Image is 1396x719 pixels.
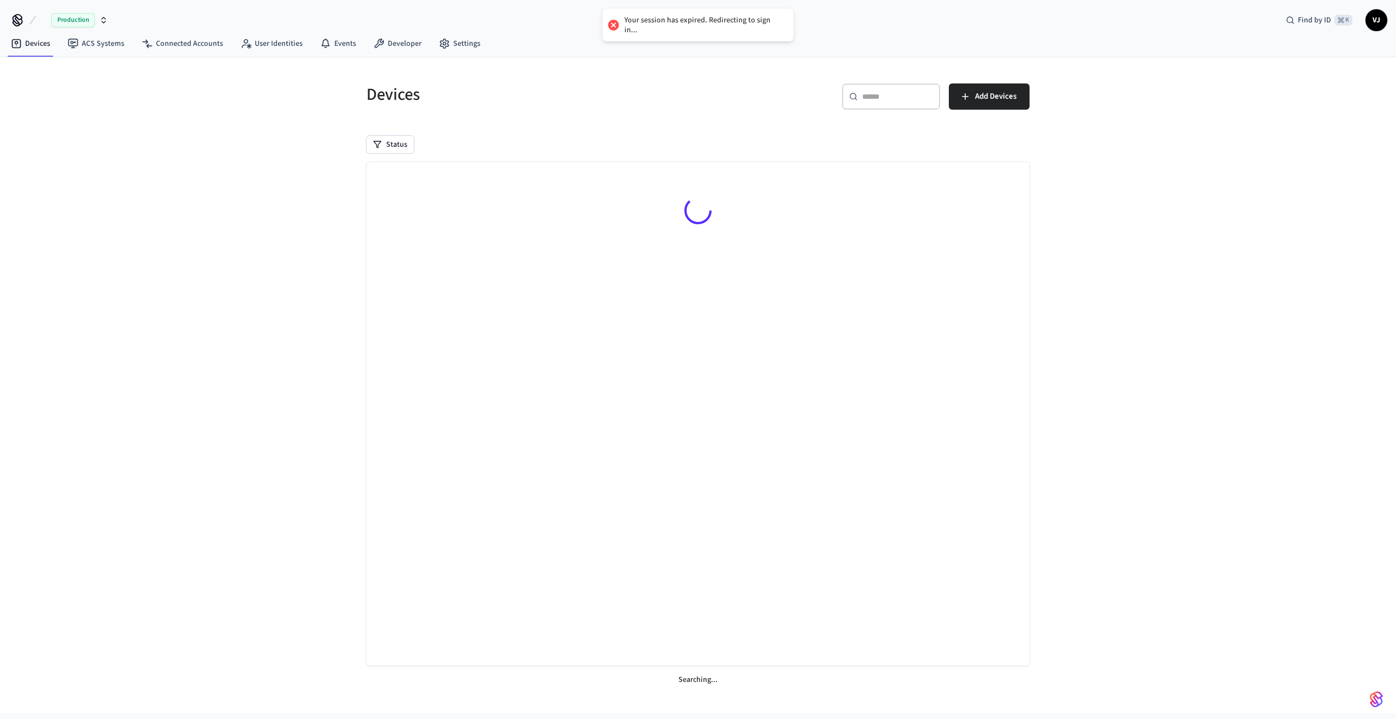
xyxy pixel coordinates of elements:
[59,34,133,53] a: ACS Systems
[1298,15,1331,26] span: Find by ID
[1367,10,1386,30] span: VJ
[1277,10,1361,30] div: Find by ID⌘ K
[949,83,1030,110] button: Add Devices
[365,34,430,53] a: Developer
[1370,691,1383,708] img: SeamLogoGradient.69752ec5.svg
[2,34,59,53] a: Devices
[133,34,232,53] a: Connected Accounts
[311,34,365,53] a: Events
[624,15,783,35] div: Your session has expired. Redirecting to sign in...
[366,666,1030,694] div: Searching...
[232,34,311,53] a: User Identities
[430,34,489,53] a: Settings
[975,89,1016,104] span: Add Devices
[366,83,691,106] h5: Devices
[1365,9,1387,31] button: VJ
[51,13,95,27] span: Production
[1334,15,1352,26] span: ⌘ K
[366,136,414,153] button: Status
